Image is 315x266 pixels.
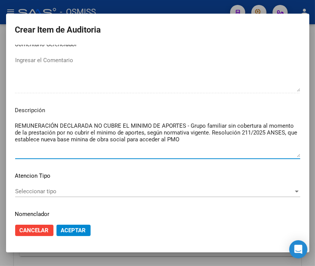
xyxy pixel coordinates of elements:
span: Aceptar [61,227,86,234]
div: Open Intercom Messenger [289,240,307,258]
span: Cancelar [20,227,49,234]
p: Nomenclador [15,210,300,219]
p: Atencion Tipo [15,172,300,180]
button: Aceptar [56,225,91,236]
h2: Crear Item de Auditoria [15,23,300,37]
p: Descripción [15,106,300,115]
p: Comentario Gerenciador [15,40,300,49]
span: Seleccionar tipo [15,188,293,195]
button: Cancelar [15,225,53,236]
